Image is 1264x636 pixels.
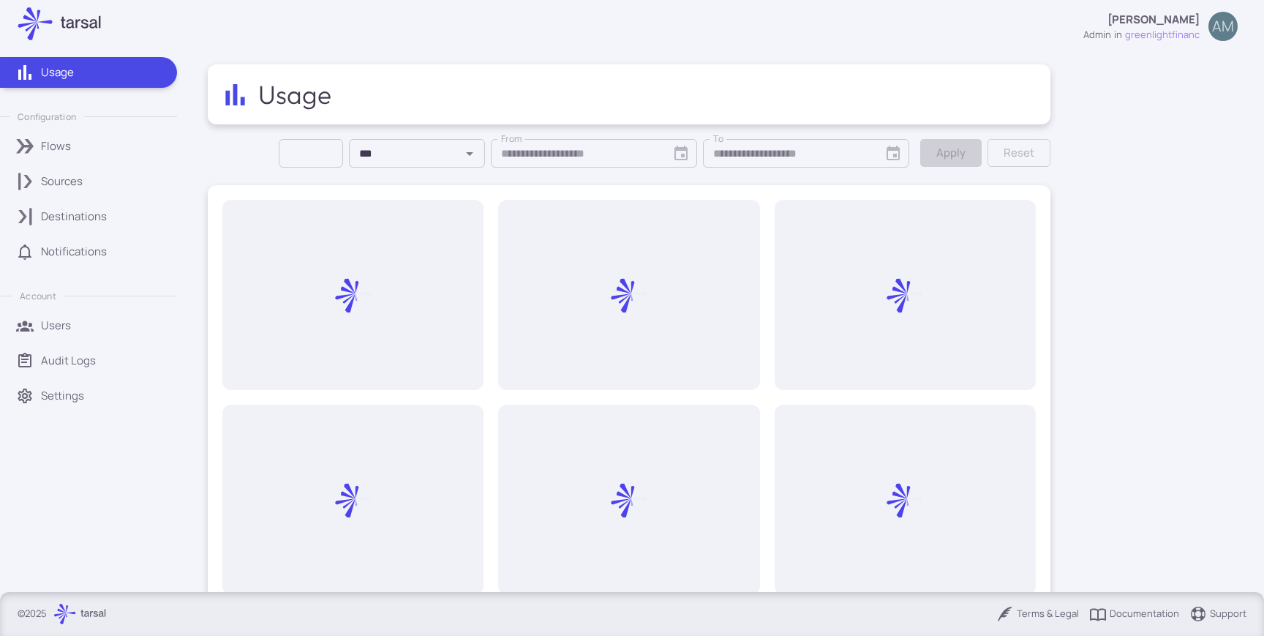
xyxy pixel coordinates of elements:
[887,277,923,314] img: Loading...
[887,482,923,519] img: Loading...
[18,607,47,621] p: © 2025
[41,138,71,154] p: Flows
[41,209,107,225] p: Destinations
[1189,605,1246,623] a: Support
[713,132,723,146] label: To
[1107,12,1200,28] p: [PERSON_NAME]
[258,79,334,110] h2: Usage
[987,139,1050,167] button: Reset
[1125,28,1200,42] span: greenlightfinanc
[41,353,96,369] p: Audit Logs
[459,143,480,164] button: Open
[1089,605,1179,623] a: Documentation
[41,388,84,404] p: Settings
[501,132,522,146] label: From
[18,111,76,123] p: Configuration
[1114,28,1122,42] span: in
[920,139,982,167] button: Apply
[1083,28,1111,42] div: admin
[611,482,647,519] img: Loading...
[1212,19,1234,34] span: AM
[1075,6,1246,48] button: [PERSON_NAME]adminingreenlightfinancAM
[996,605,1079,623] a: Terms & Legal
[20,290,56,302] p: Account
[611,277,647,314] img: Loading...
[41,244,107,260] p: Notifications
[335,482,372,519] img: Loading...
[41,318,71,334] p: Users
[41,173,83,190] p: Sources
[335,277,372,314] img: Loading...
[41,64,74,81] p: Usage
